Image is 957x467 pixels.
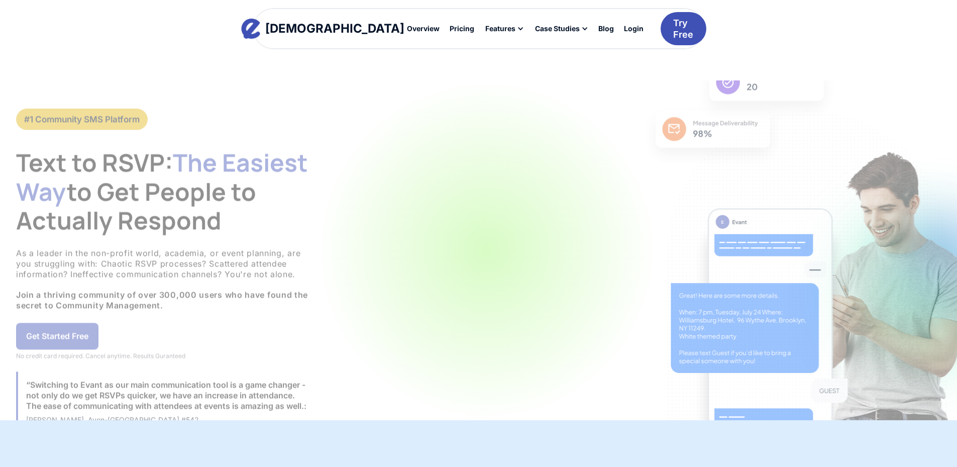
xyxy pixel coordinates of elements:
p: As a leader in the non-profit world, academia, or event planning, are you struggling with: Chaoti... [16,248,317,311]
a: Login [619,20,649,37]
a: Pricing [445,20,479,37]
div: Blog [598,25,614,32]
div: Try Free [673,17,693,41]
a: Try Free [661,12,706,46]
div: Case Studies [535,25,580,32]
div: Features [479,20,529,37]
div: Pricing [450,25,474,32]
div: [PERSON_NAME], Avon-[GEOGRAPHIC_DATA] #542 [26,415,309,424]
div: Features [485,25,515,32]
span: The Easiest Way [16,146,308,208]
div: Case Studies [529,20,593,37]
div: “Switching to Evant as our main communication tool is a game changer - not only do we get RSVPs q... [26,380,309,411]
div: [DEMOGRAPHIC_DATA] [265,23,404,35]
a: Overview [402,20,445,37]
a: home [251,19,395,39]
div: Overview [407,25,440,32]
h1: Text to RSVP: to Get People to Actually Respond [16,148,317,235]
a: #1 Community SMS Platform [16,109,148,130]
div: #1 Community SMS Platform [24,114,140,125]
strong: Join a thriving community of over 300,000 users who have found the secret to Community Management. [16,290,308,311]
a: Blog [593,20,619,37]
div: Login [624,25,644,32]
div: No credit card required. Cancel anytime. Results Guranteed [16,352,317,360]
a: Get Started Free [16,323,98,349]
